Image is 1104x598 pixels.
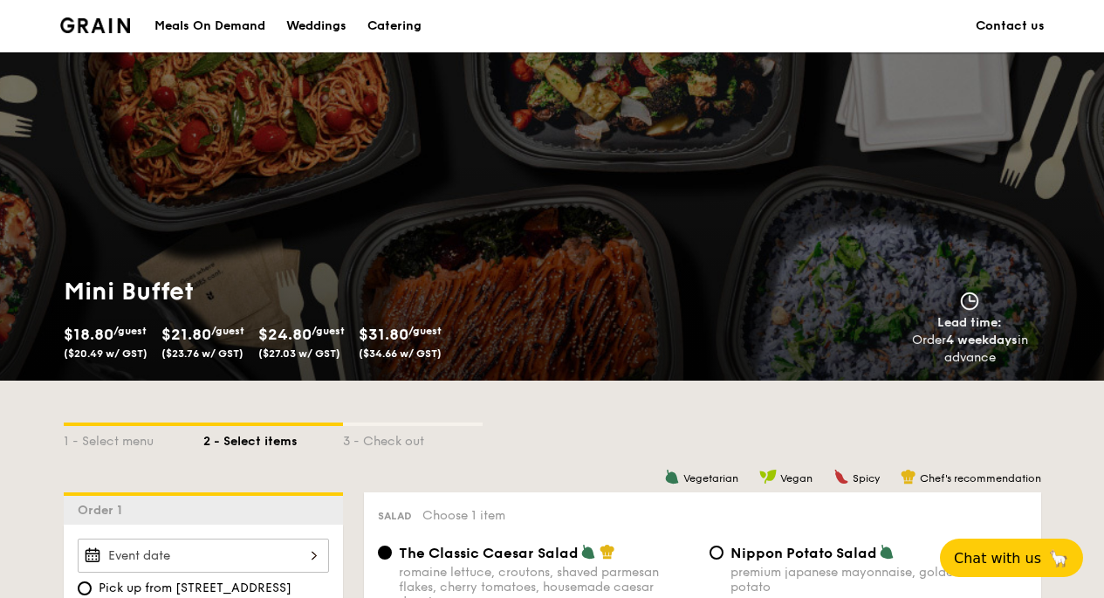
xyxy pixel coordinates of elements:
span: Lead time: [937,315,1002,330]
span: Nippon Potato Salad [730,545,877,561]
span: 🦙 [1048,548,1069,568]
span: /guest [113,325,147,337]
span: ($20.49 w/ GST) [64,347,147,360]
img: icon-vegan.f8ff3823.svg [759,469,777,485]
img: icon-spicy.37a8142b.svg [833,469,849,485]
span: Chat with us [954,550,1041,567]
span: Spicy [853,472,880,485]
span: $18.80 [64,325,113,344]
input: The Classic Caesar Saladromaine lettuce, croutons, shaved parmesan flakes, cherry tomatoes, house... [378,546,392,560]
strong: 4 weekdays [946,333,1018,347]
div: 3 - Check out [343,426,483,450]
img: icon-chef-hat.a58ddaea.svg [901,469,916,485]
a: Logotype [60,17,131,33]
span: The Classic Caesar Salad [399,545,579,561]
span: Vegetarian [683,472,738,485]
span: /guest [312,325,345,337]
span: Chef's recommendation [920,472,1041,485]
span: Order 1 [78,503,129,518]
span: ($27.03 w/ GST) [258,347,340,360]
div: 1 - Select menu [64,426,203,450]
div: 2 - Select items [203,426,343,450]
span: ($34.66 w/ GST) [359,347,442,360]
img: icon-vegetarian.fe4039eb.svg [664,469,680,485]
span: $31.80 [359,325,408,344]
input: Pick up from [STREET_ADDRESS] [78,581,92,595]
span: ($23.76 w/ GST) [161,347,243,360]
div: premium japanese mayonnaise, golden russet potato [730,565,1027,595]
input: Nippon Potato Saladpremium japanese mayonnaise, golden russet potato [710,546,723,560]
button: Chat with us🦙 [940,539,1083,577]
img: icon-vegetarian.fe4039eb.svg [580,544,596,560]
img: icon-chef-hat.a58ddaea.svg [600,544,615,560]
span: Vegan [780,472,813,485]
span: Choose 1 item [422,508,505,523]
span: /guest [408,325,442,337]
div: Order in advance [892,332,1048,367]
h1: Mini Buffet [64,276,545,307]
span: $24.80 [258,325,312,344]
span: $21.80 [161,325,211,344]
img: Grain [60,17,131,33]
span: Salad [378,510,412,522]
span: Pick up from [STREET_ADDRESS] [99,580,291,597]
img: icon-vegetarian.fe4039eb.svg [879,544,895,560]
span: /guest [211,325,244,337]
img: icon-clock.2db775ea.svg [957,292,983,311]
input: Event date [78,539,329,573]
